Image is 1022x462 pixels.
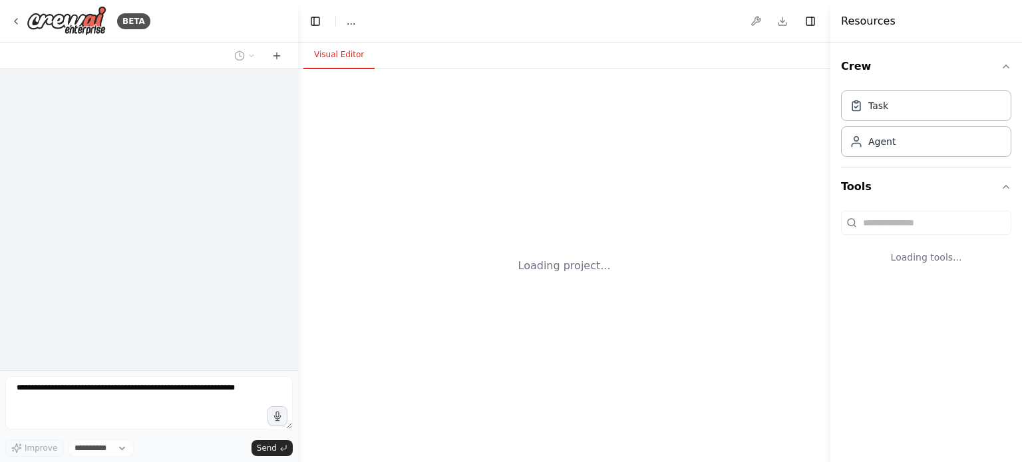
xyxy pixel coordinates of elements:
[841,168,1011,205] button: Tools
[257,443,277,453] span: Send
[347,15,355,28] nav: breadcrumb
[266,48,287,64] button: Start a new chat
[841,48,1011,85] button: Crew
[801,12,820,31] button: Hide right sidebar
[25,443,57,453] span: Improve
[252,440,293,456] button: Send
[229,48,261,64] button: Switch to previous chat
[5,439,63,457] button: Improve
[27,6,106,36] img: Logo
[347,15,355,28] span: ...
[518,258,611,274] div: Loading project...
[841,13,896,29] h4: Resources
[303,41,375,69] button: Visual Editor
[117,13,150,29] div: BETA
[841,85,1011,168] div: Crew
[868,135,896,148] div: Agent
[267,406,287,426] button: Click to speak your automation idea
[306,12,325,31] button: Hide left sidebar
[841,240,1011,275] div: Loading tools...
[841,205,1011,285] div: Tools
[868,99,888,112] div: Task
